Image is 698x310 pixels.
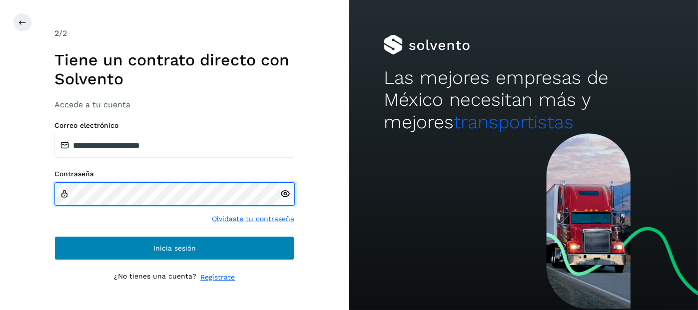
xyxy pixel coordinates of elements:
span: transportistas [454,111,574,133]
h1: Tiene un contrato directo con Solvento [54,50,294,89]
div: /2 [54,27,294,39]
label: Contraseña [54,170,294,178]
h2: Las mejores empresas de México necesitan más y mejores [384,67,663,133]
h3: Accede a tu cuenta [54,100,294,109]
a: Olvidaste tu contraseña [212,214,294,224]
p: ¿No tienes una cuenta? [114,272,196,283]
span: Inicia sesión [153,245,196,252]
span: 2 [54,28,59,38]
label: Correo electrónico [54,121,294,130]
button: Inicia sesión [54,236,294,260]
a: Regístrate [200,272,235,283]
